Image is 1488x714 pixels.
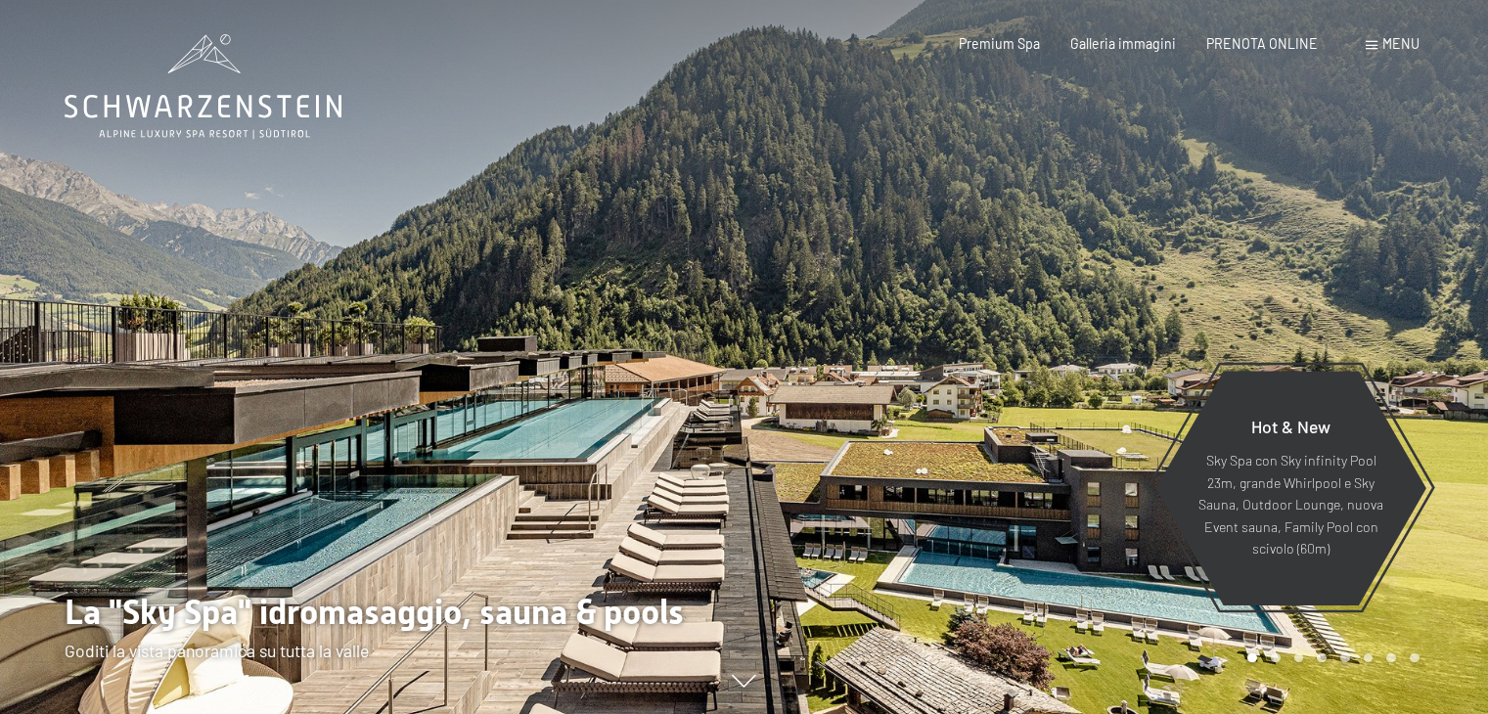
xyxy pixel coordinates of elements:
span: Menu [1382,35,1420,52]
div: Carousel Page 2 [1271,653,1281,663]
div: Carousel Page 5 [1340,653,1350,663]
a: Hot & New Sky Spa con Sky infinity Pool 23m, grande Whirlpool e Sky Sauna, Outdoor Lounge, nuova ... [1154,370,1427,606]
div: Carousel Page 3 [1294,653,1304,663]
div: Carousel Page 1 (Current Slide) [1247,653,1257,663]
a: PRENOTA ONLINE [1206,35,1318,52]
div: Carousel Page 4 [1317,653,1327,663]
a: Premium Spa [959,35,1040,52]
div: Carousel Page 8 [1410,653,1420,663]
p: Sky Spa con Sky infinity Pool 23m, grande Whirlpool e Sky Sauna, Outdoor Lounge, nuova Event saun... [1197,450,1384,560]
div: Carousel Pagination [1240,653,1419,663]
div: Carousel Page 6 [1364,653,1374,663]
div: Carousel Page 7 [1386,653,1396,663]
a: Galleria immagini [1070,35,1176,52]
span: Hot & New [1251,416,1330,437]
